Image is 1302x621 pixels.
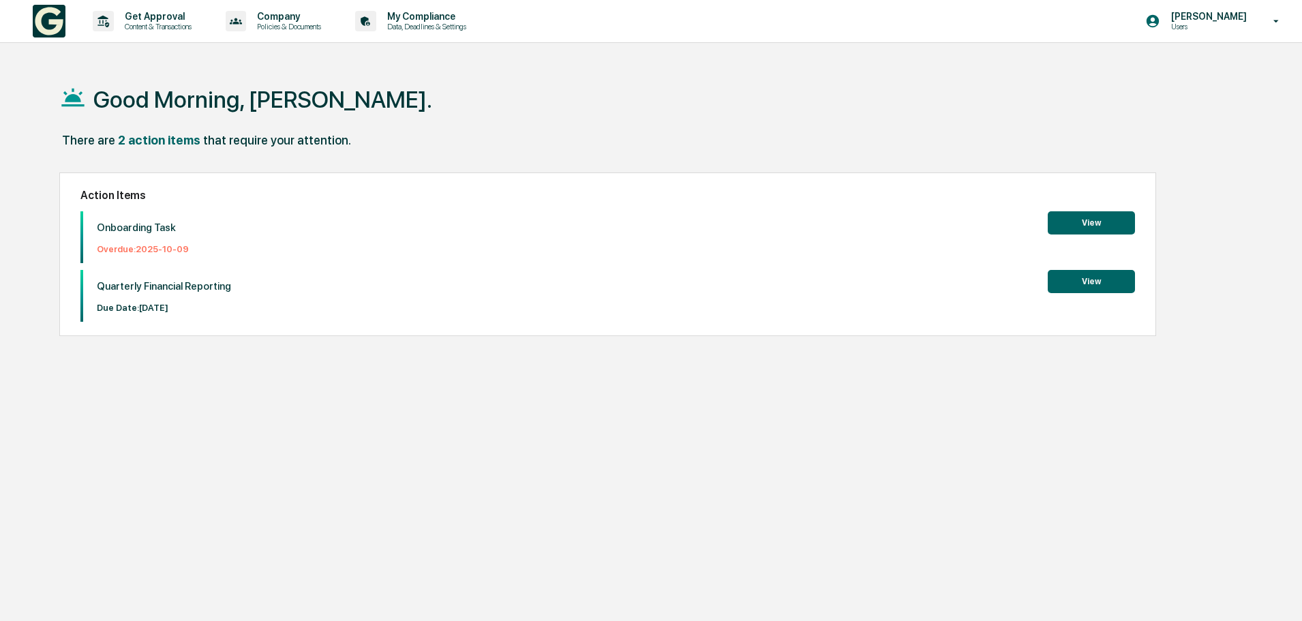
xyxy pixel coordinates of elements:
[376,22,473,31] p: Data, Deadlines & Settings
[97,280,231,292] p: Quarterly Financial Reporting
[203,133,351,147] div: that require your attention.
[97,303,231,313] p: Due Date: [DATE]
[1048,215,1135,228] a: View
[1160,22,1254,31] p: Users
[114,11,198,22] p: Get Approval
[246,11,328,22] p: Company
[1160,11,1254,22] p: [PERSON_NAME]
[246,22,328,31] p: Policies & Documents
[80,189,1135,202] h2: Action Items
[376,11,473,22] p: My Compliance
[1048,274,1135,287] a: View
[97,244,189,254] p: Overdue: 2025-10-09
[62,133,115,147] div: There are
[93,86,432,113] h1: Good Morning, [PERSON_NAME].
[33,5,65,37] img: logo
[1048,270,1135,293] button: View
[97,222,189,234] p: Onboarding Task
[1048,211,1135,234] button: View
[114,22,198,31] p: Content & Transactions
[118,133,200,147] div: 2 action items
